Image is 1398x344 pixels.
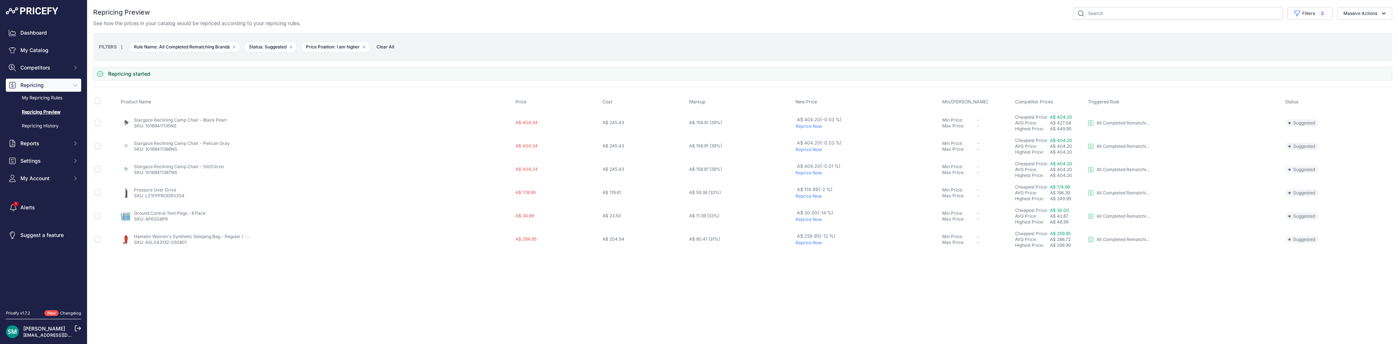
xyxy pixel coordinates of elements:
a: Suggest a feature [6,229,81,242]
span: Product Name [121,99,151,104]
span: A$ 158.91 (39%) [689,120,722,125]
span: Suggested [1285,236,1319,243]
span: A$ 178.99 [516,190,536,195]
div: AVG Price: [1015,143,1050,149]
a: Highest Price: [1015,126,1044,131]
span: - [977,146,979,152]
span: A$ 245.43 [603,143,624,149]
div: Pricefy v1.7.2 [6,310,30,316]
span: A$ 158.81 (39%) [689,166,722,172]
p: All Completed Rematching Brands [1097,213,1151,219]
span: A$ 158.91 (39%) [689,143,722,149]
a: All Completed Rematching Brands [1088,190,1151,196]
p: Reprice Now [795,217,939,222]
span: - [977,170,979,175]
a: Highest Price: [1015,149,1044,155]
a: [EMAIL_ADDRESS][DOMAIN_NAME] [23,332,99,338]
span: A$ 404.20 [1050,161,1072,166]
span: Repricing [20,82,68,89]
span: Status [1285,99,1299,104]
div: A$ 288.72 [1050,237,1085,242]
a: All Completed Rematching Brands [1088,167,1151,173]
a: Stargaze Reclining Camp Chair - Black Pearl [134,117,227,123]
div: A$ 196.39 [1050,190,1085,196]
span: A$ 174.99 [797,187,833,192]
p: See how the prices in your catalog would be repriced according to your repricing rules. [93,20,301,27]
a: SKU: LZ1FPPRODRV204 [134,193,185,198]
a: Hamelin Women's Synthetic Sleeping Bag - Regular / -1C|30F [134,234,261,239]
a: All Completed Rematching Brands [1088,143,1151,149]
a: Cheapest Price: [1015,161,1048,166]
div: Min Price: [942,164,977,170]
span: Suggested [1285,189,1319,197]
span: Triggered Rule [1088,99,1119,104]
p: Reprice Now [795,170,939,176]
div: A$ 404.20 [1050,143,1085,149]
div: Max Price: [942,146,977,152]
a: All Completed Rematching Brands [1088,120,1151,126]
span: A$ 34.89 [516,213,534,218]
span: Status: Suggested [244,41,297,52]
a: A$ 404.20 [1050,114,1072,120]
h2: Repricing Preview [93,7,150,17]
span: New [44,310,59,316]
div: Min Price: [942,234,977,240]
button: Clear All [373,43,398,51]
span: A$ 46.99 [1050,219,1069,225]
span: A$ 404.24 [516,166,538,172]
span: Markup [689,99,706,104]
button: Repricing [6,79,81,92]
span: A$ 245.43 [603,166,624,172]
div: Min Price: [942,117,977,123]
a: A$ 404.20 [1050,138,1072,143]
div: Max Price: [942,216,977,222]
button: Reports [6,137,81,150]
a: [PERSON_NAME] [23,325,65,332]
small: | [117,45,127,49]
span: A$ 90.41 (31%) [689,236,720,242]
a: All Completed Rematching Brands [1088,213,1151,219]
span: A$ 404.20 [797,140,842,146]
span: A$ 404.20 [1050,173,1072,178]
div: AVG Price: [1015,213,1050,219]
a: Cheapest Price: [1015,207,1048,213]
span: New Price [795,99,817,104]
a: Highest Price: [1015,196,1044,201]
p: All Completed Rematching Brands [1097,190,1151,196]
span: - [977,187,979,193]
a: A$ 174.99 [1050,184,1070,190]
span: Min/[PERSON_NAME] [942,99,988,104]
a: Cheapest Price: [1015,184,1048,190]
div: AVG Price: [1015,237,1050,242]
div: AVG Price: [1015,190,1050,196]
button: Massive Actions [1337,7,1392,20]
span: Cost [603,99,612,104]
a: Cheapest Price: [1015,114,1048,120]
a: My Repricing Rules [6,92,81,104]
div: Max Price: [942,123,977,129]
span: Rule Name: All Completed Rematching Brands [129,41,240,52]
span: 3 [1318,10,1327,17]
a: Repricing History [6,120,81,133]
div: Min Price: [942,210,977,216]
span: - [977,141,979,146]
span: A$ 59.38 (33%) [689,190,721,195]
span: (-0.01 %) [820,163,841,169]
div: Max Price: [942,193,977,199]
div: Min Price: [942,141,977,146]
span: A$ 294.95 [516,236,537,242]
span: Suggested [1285,143,1319,150]
p: All Completed Rematching Brands [1097,237,1151,242]
a: A$ 30.00 [1050,207,1069,213]
span: - [977,193,979,198]
div: A$ 404.20 [1050,167,1085,173]
span: - [977,210,979,216]
a: Stargaze Reclining Camp Chair - Silt/Citron [134,164,224,169]
p: All Completed Rematching Brands [1097,143,1151,149]
span: A$ 259.95 [797,233,836,239]
a: Stargaze Reclining Camp Chair - Pelican Gray [134,141,230,146]
p: Reprice Now [795,193,939,199]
